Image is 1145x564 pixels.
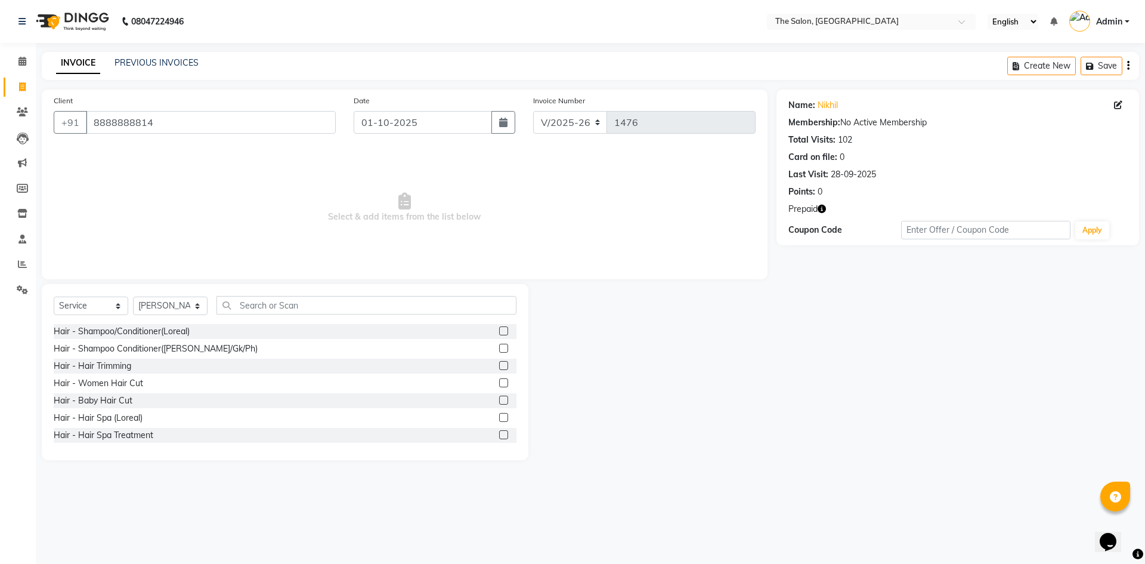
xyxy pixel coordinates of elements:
input: Search by Name/Mobile/Email/Code [86,111,336,134]
a: PREVIOUS INVOICES [114,57,199,68]
button: Create New [1007,57,1076,75]
div: Hair - Shampoo/Conditioner(Loreal) [54,325,190,338]
div: 102 [838,134,852,146]
div: Card on file: [788,151,837,164]
img: logo [30,5,112,38]
div: Hair - Women Hair Cut [54,377,143,390]
span: Admin [1096,16,1122,28]
div: Last Visit: [788,168,828,181]
button: +91 [54,111,87,134]
div: Name: [788,99,815,112]
div: 0 [840,151,844,164]
a: INVOICE [56,53,100,74]
iframe: chat widget [1095,516,1133,552]
span: Prepaid [788,203,818,215]
b: 08047224946 [131,5,184,38]
label: Client [54,95,73,106]
span: Select & add items from the list below [54,148,756,267]
button: Apply [1075,221,1109,239]
input: Enter Offer / Coupon Code [901,221,1070,239]
div: Hair - Baby Hair Cut [54,395,132,407]
div: Hair - Hair Trimming [54,360,131,372]
div: 28-09-2025 [831,168,876,181]
div: Coupon Code [788,224,901,236]
label: Date [354,95,370,106]
div: Hair - Hair Spa (Loreal) [54,412,143,424]
img: Admin [1069,11,1090,32]
div: Hair - Shampoo Conditioner([PERSON_NAME]/Gk/Ph) [54,343,258,355]
div: Points: [788,186,815,198]
div: Total Visits: [788,134,835,146]
div: 0 [818,186,822,198]
label: Invoice Number [533,95,585,106]
div: Hair - Hair Spa Treatment [54,429,153,442]
div: No Active Membership [788,116,1127,129]
input: Search or Scan [216,296,516,315]
div: Membership: [788,116,840,129]
a: Nikhil [818,99,838,112]
button: Save [1081,57,1122,75]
